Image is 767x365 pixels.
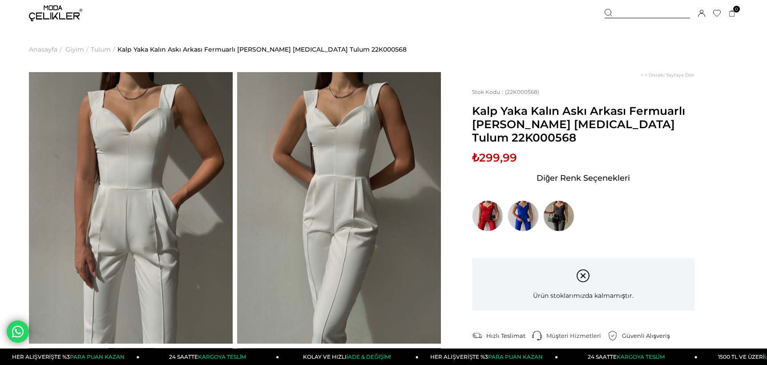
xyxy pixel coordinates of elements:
a: KOLAY VE HIZLIİADE & DEĞİŞİM! [279,349,419,365]
a: Anasayfa [29,27,57,72]
img: call-center.png [532,331,542,341]
a: < < Önceki Sayfaya Dön [641,72,694,78]
a: Tulum [91,27,111,72]
img: Kalp Yaka Kalın Askı Arkası Fermuarlı Ruby Kadın Beyaz Tulum 22K000568 [29,72,233,344]
img: logo [29,5,82,21]
li: > [65,27,91,72]
div: Hızlı Teslimat [486,332,532,340]
img: security.png [608,331,618,341]
img: Kalp Yaka Kalın Askı Arkası Fermuarlı Ruby Kadın Beyaz Tulum 22K000568 [237,72,441,344]
span: Stok Kodu [472,89,505,95]
span: Kalp Yaka Kalın Askı Arkası Fermuarlı [PERSON_NAME] [MEDICAL_DATA] Tulum 22K000568 [472,104,694,144]
span: PARA PUAN KAZAN [488,353,543,360]
li: > [91,27,117,72]
a: 24 SAATTEKARGOYA TESLİM [140,349,279,365]
img: Kalp Yaka Kalın Askı Arkası Fermuarlı Ruby Kadın Kırmızı Tulum 22K000568 [472,200,503,231]
div: Ürün stoklarımızda kalmamıştır. [472,258,694,311]
span: 0 [733,6,740,12]
img: Kalp Yaka Kalın Askı Arkası Fermuarlı Ruby Kadın Saks Tulum 22K000568 [508,200,539,231]
span: KARGOYA TESLİM [198,353,246,360]
span: Diğer Renk Seçenekleri [537,171,630,185]
div: Müşteri Hizmetleri [546,332,608,340]
a: Kalp Yaka Kalın Askı Arkası Fermuarlı [PERSON_NAME] [MEDICAL_DATA] Tulum 22K000568 [117,27,407,72]
span: KARGOYA TESLİM [617,353,665,360]
li: > [29,27,64,72]
span: ₺299,99 [472,151,517,164]
a: 24 SAATTEKARGOYA TESLİM [558,349,698,365]
span: (22K000568) [472,89,539,95]
img: shipping.png [472,331,482,341]
div: Güvenli Alışveriş [622,332,677,340]
span: İADE & DEĞİŞİM! [347,353,391,360]
a: Giyim [65,27,84,72]
a: HER ALIŞVERİŞTE %3PARA PUAN KAZAN [419,349,558,365]
img: Kalp Yaka Kalın Askı Arkası Fermuarlı Ruby Kadın Siyah Tulum 22K000568 [543,200,574,231]
span: PARA PUAN KAZAN [70,353,125,360]
a: 0 [729,10,735,17]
